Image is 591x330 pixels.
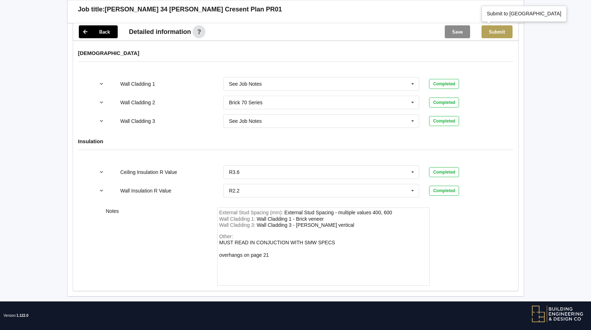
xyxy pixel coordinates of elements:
[482,25,513,38] button: Submit
[531,305,584,323] img: BEDC logo
[229,119,262,124] div: See Job Notes
[16,314,28,317] span: 1.122.0
[78,138,513,145] h4: Insulation
[219,222,257,228] span: Wall Cladding 3 :
[78,5,105,14] h3: Job title:
[219,210,285,215] span: External Stud Spacing (mm) :
[105,5,282,14] h3: [PERSON_NAME] 34 [PERSON_NAME] Cresent Plan PR01
[229,170,240,175] div: R3.6
[95,96,108,109] button: reference-toggle
[4,301,29,330] span: Version:
[120,100,155,105] label: Wall Cladding 2
[120,169,177,175] label: Ceiling Insulation R Value
[120,118,155,124] label: Wall Cladding 3
[429,167,459,177] div: Completed
[101,207,212,286] div: Notes
[120,188,171,194] label: Wall Insulation R Value
[429,116,459,126] div: Completed
[257,216,324,222] div: WallCladding1
[229,81,262,86] div: See Job Notes
[120,81,155,87] label: Wall Cladding 1
[229,188,240,193] div: R2.2
[217,207,430,286] form: notes-field
[78,50,513,56] h4: [DEMOGRAPHIC_DATA]
[429,97,459,107] div: Completed
[284,210,392,215] div: ExternalStudSpacing
[95,184,108,197] button: reference-toggle
[487,10,561,17] div: Submit to [GEOGRAPHIC_DATA]
[429,79,459,89] div: Completed
[79,25,118,38] button: Back
[219,234,233,239] span: Other:
[229,100,263,105] div: Brick 70 Series
[219,216,257,222] span: Wall Cladding 1 :
[95,115,108,127] button: reference-toggle
[95,77,108,90] button: reference-toggle
[219,240,335,258] div: Other
[129,29,191,35] span: Detailed information
[429,186,459,196] div: Completed
[95,166,108,179] button: reference-toggle
[257,222,354,228] div: WallCladding3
